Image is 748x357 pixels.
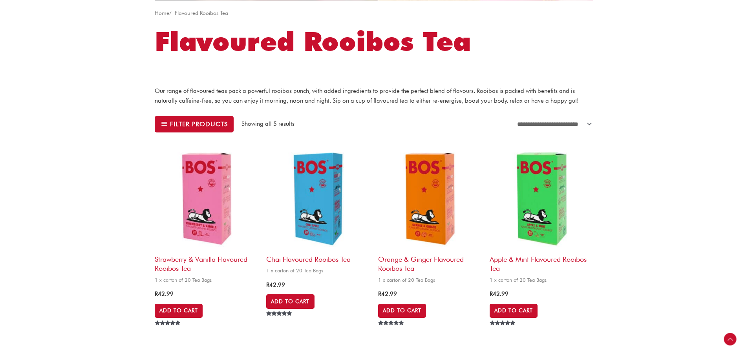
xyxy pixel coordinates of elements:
[266,281,269,288] span: R
[170,121,228,127] span: Filter products
[378,147,482,250] img: orange & ginger flavoured rooibos tea
[266,311,293,334] span: Rated out of 5
[155,277,258,283] span: 1 x carton of 20 Tea Bags
[490,290,508,297] bdi: 42.99
[155,8,593,18] nav: Breadcrumb
[490,251,593,273] h2: Apple & Mint Flavoured Rooibos Tea
[266,281,285,288] bdi: 42.99
[512,116,593,132] select: Shop order
[490,147,593,250] img: apple & mint flavoured rooibos tea
[490,290,493,297] span: R
[155,290,174,297] bdi: 42.99
[155,23,593,60] h1: Flavoured Rooibos Tea
[266,251,370,264] h2: Chai Flavoured Rooibos Tea
[490,147,593,285] a: Apple & Mint Flavoured Rooibos Tea1 x carton of 20 Tea Bags
[490,304,538,318] a: Add to cart: “Apple & Mint Flavoured Rooibos Tea”
[155,116,234,132] button: Filter products
[155,290,158,297] span: R
[266,267,370,274] span: 1 x carton of 20 Tea Bags
[155,10,169,16] a: Home
[378,321,405,343] span: Rated out of 5
[490,321,517,343] span: Rated out of 5
[155,304,203,318] a: Add to cart: “Strawberry & Vanilla Flavoured Rooibos Tea”
[266,294,314,308] a: Add to cart: “Chai Flavoured Rooibos Tea”
[378,290,397,297] bdi: 42.99
[378,277,482,283] span: 1 x carton of 20 Tea Bags
[378,251,482,273] h2: Orange & Ginger Flavoured Rooibos Tea
[378,290,381,297] span: R
[266,147,370,276] a: Chai Flavoured Rooibos Tea1 x carton of 20 Tea Bags
[155,321,181,343] span: Rated out of 5
[378,304,426,318] a: Add to cart: “Orange & Ginger Flavoured Rooibos Tea”
[155,86,593,106] p: Our range of flavoured teas pack a powerful rooibos punch, with added ingredients to provide the ...
[490,277,593,283] span: 1 x carton of 20 Tea Bags
[241,120,294,129] p: Showing all 5 results
[378,147,482,285] a: Orange & Ginger Flavoured Rooibos Tea1 x carton of 20 Tea Bags
[155,251,258,273] h2: Strawberry & Vanilla Flavoured Rooibos Tea
[155,147,258,250] img: strawberry & vanilla flavoured rooibos tea
[266,147,370,250] img: chai flavoured rooibos tea
[155,147,258,285] a: Strawberry & Vanilla Flavoured Rooibos Tea1 x carton of 20 Tea Bags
